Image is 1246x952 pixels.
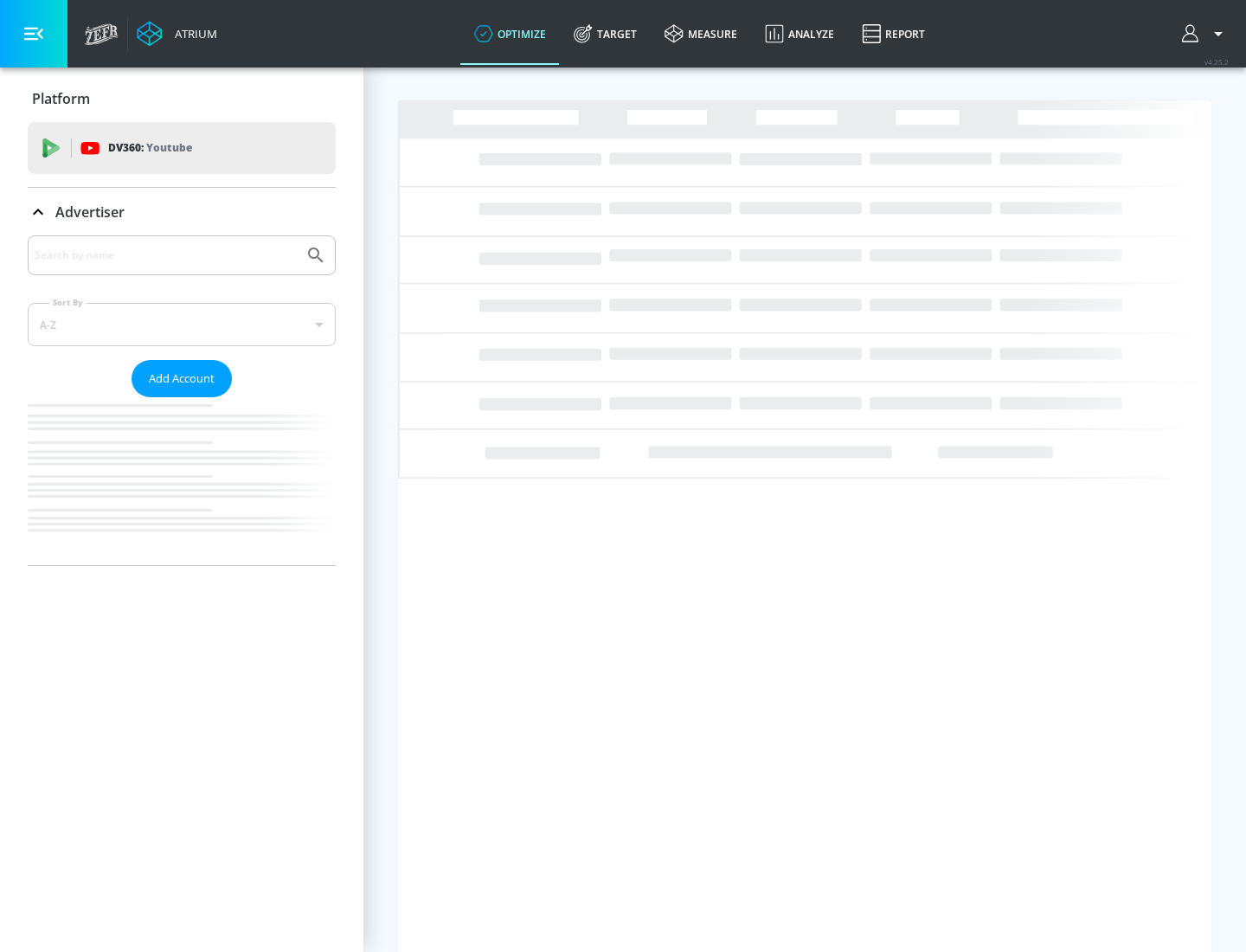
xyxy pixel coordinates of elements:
[168,26,217,42] div: Atrium
[28,303,336,346] div: A-Z
[108,138,192,158] p: DV360:
[28,122,336,174] div: DV360: Youtube
[651,3,751,65] a: measure
[132,360,232,397] button: Add Account
[560,3,651,65] a: Target
[28,397,336,565] nav: list of Advertiser
[49,297,87,308] label: Sort By
[55,203,125,222] p: Advertiser
[28,74,336,123] div: Platform
[149,369,215,389] span: Add Account
[28,235,336,565] div: Advertiser
[751,3,848,65] a: Analyze
[32,89,90,108] p: Platform
[35,244,297,267] input: Search by name
[1204,57,1229,67] span: v 4.25.2
[137,21,217,47] a: Atrium
[848,3,939,65] a: Report
[28,188,336,236] div: Advertiser
[146,138,192,157] p: Youtube
[460,3,560,65] a: optimize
